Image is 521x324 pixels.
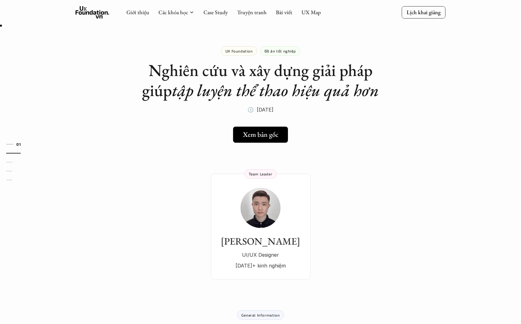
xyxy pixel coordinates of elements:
a: UX Map [302,9,321,16]
a: Truyện tranh [237,9,267,16]
h5: Xem bản gốc [243,131,278,139]
p: 🕔 [DATE] [248,105,273,114]
p: Lịch khai giảng [407,9,441,16]
a: Bài viết [276,9,292,16]
a: [PERSON_NAME]UI/UX Designer[DATE]+ kinh nghiệmTeam Leader [211,174,310,280]
p: Đồ án tốt nghiệp [265,49,296,53]
a: Xem bản gốc [233,127,288,143]
p: General Information [241,313,280,317]
em: tập luyện thể thao hiệu quả hơn [172,79,379,101]
p: Team Leader [249,172,273,176]
p: UX Foundation [225,49,253,53]
p: [DATE]+ kinh nghiệm [217,261,304,270]
a: Lịch khai giảng [402,6,445,18]
a: Các khóa học [158,9,188,16]
a: 01 [6,141,35,148]
strong: 01 [16,142,21,146]
a: Giới thiệu [126,9,149,16]
h1: Nghiên cứu và xây dựng giải pháp giúp [137,60,384,100]
p: UI/UX Designer [217,250,304,259]
a: Case Study [203,9,228,16]
h3: [PERSON_NAME] [217,235,304,247]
